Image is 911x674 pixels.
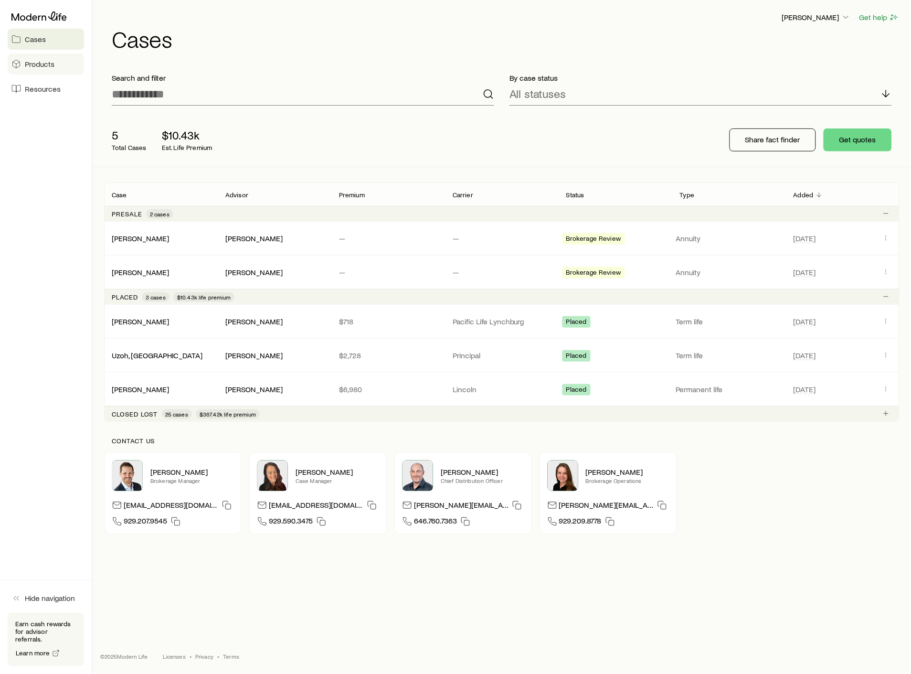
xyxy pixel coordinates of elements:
[339,385,437,394] p: $6,980
[112,385,169,394] a: [PERSON_NAME]
[269,500,363,513] p: [EMAIL_ADDRESS][DOMAIN_NAME]
[112,317,169,327] div: [PERSON_NAME]
[190,653,191,661] span: •
[112,437,892,445] p: Contact us
[453,385,551,394] p: Lincoln
[509,73,892,83] p: By case status
[150,210,169,218] span: 2 cases
[441,477,524,484] p: Chief Distribution Officer
[794,317,816,326] span: [DATE]
[112,144,147,151] p: Total Cases
[559,516,602,529] span: 929.209.8778
[566,235,621,245] span: Brokerage Review
[453,317,551,326] p: Pacific Life Lynchburg
[414,500,508,513] p: [PERSON_NAME][EMAIL_ADDRESS][DOMAIN_NAME]
[339,191,365,199] p: Premium
[339,234,437,243] p: —
[162,144,212,151] p: Est. Life Premium
[8,29,84,50] a: Cases
[104,182,900,422] div: Client cases
[566,318,587,328] span: Placed
[676,351,782,360] p: Term life
[124,500,218,513] p: [EMAIL_ADDRESS][DOMAIN_NAME]
[225,351,283,361] div: [PERSON_NAME]
[824,128,892,151] button: Get quotes
[225,234,283,244] div: [PERSON_NAME]
[586,467,669,477] p: [PERSON_NAME]
[566,385,587,396] span: Placed
[414,516,457,529] span: 646.760.7363
[453,351,551,360] p: Principal
[548,460,578,491] img: Ellen Wall
[217,653,219,661] span: •
[782,12,851,22] p: [PERSON_NAME]
[257,460,288,491] img: Abby McGuigan
[112,73,494,83] p: Search and filter
[296,467,379,477] p: [PERSON_NAME]
[225,317,283,327] div: [PERSON_NAME]
[225,191,248,199] p: Advisor
[124,516,167,529] span: 929.207.9545
[566,268,621,278] span: Brokerage Review
[25,59,54,69] span: Products
[100,653,148,661] p: © 2025 Modern Life
[676,385,782,394] p: Permanent life
[112,351,202,361] div: Uzoh, [GEOGRAPHIC_DATA]
[676,234,782,243] p: Annuity
[223,653,239,661] a: Terms
[586,477,669,484] p: Brokerage Operations
[150,477,233,484] p: Brokerage Manager
[112,460,143,491] img: Nick Weiler
[112,191,127,199] p: Case
[680,191,695,199] p: Type
[112,27,900,50] h1: Cases
[16,650,50,657] span: Learn more
[794,191,814,199] p: Added
[112,385,169,395] div: [PERSON_NAME]
[566,191,584,199] p: Status
[146,293,166,301] span: 3 cases
[112,128,147,142] p: 5
[782,12,851,23] button: [PERSON_NAME]
[453,267,551,277] p: —
[112,293,138,301] p: Placed
[112,410,158,418] p: Closed lost
[25,34,46,44] span: Cases
[339,267,437,277] p: —
[25,594,75,603] span: Hide navigation
[339,351,437,360] p: $2,728
[794,351,816,360] span: [DATE]
[794,234,816,243] span: [DATE]
[166,410,188,418] span: 25 cases
[112,267,169,277] a: [PERSON_NAME]
[162,128,212,142] p: $10.43k
[112,317,169,326] a: [PERSON_NAME]
[8,53,84,75] a: Products
[225,385,283,395] div: [PERSON_NAME]
[794,267,816,277] span: [DATE]
[453,191,473,199] p: Carrier
[8,588,84,609] button: Hide navigation
[200,410,256,418] span: $367.42k life premium
[8,613,84,666] div: Earn cash rewards for advisor referrals.Learn more
[676,317,782,326] p: Term life
[112,234,169,243] a: [PERSON_NAME]
[559,500,654,513] p: [PERSON_NAME][EMAIL_ADDRESS][DOMAIN_NAME]
[25,84,61,94] span: Resources
[150,467,233,477] p: [PERSON_NAME]
[509,87,566,100] p: All statuses
[403,460,433,491] img: Dan Pierson
[339,317,437,326] p: $718
[859,12,900,23] button: Get help
[163,653,186,661] a: Licenses
[794,385,816,394] span: [DATE]
[730,128,816,151] button: Share fact finder
[112,351,202,360] a: Uzoh, [GEOGRAPHIC_DATA]
[225,267,283,278] div: [PERSON_NAME]
[195,653,213,661] a: Privacy
[112,234,169,244] div: [PERSON_NAME]
[296,477,379,484] p: Case Manager
[269,516,313,529] span: 929.590.3475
